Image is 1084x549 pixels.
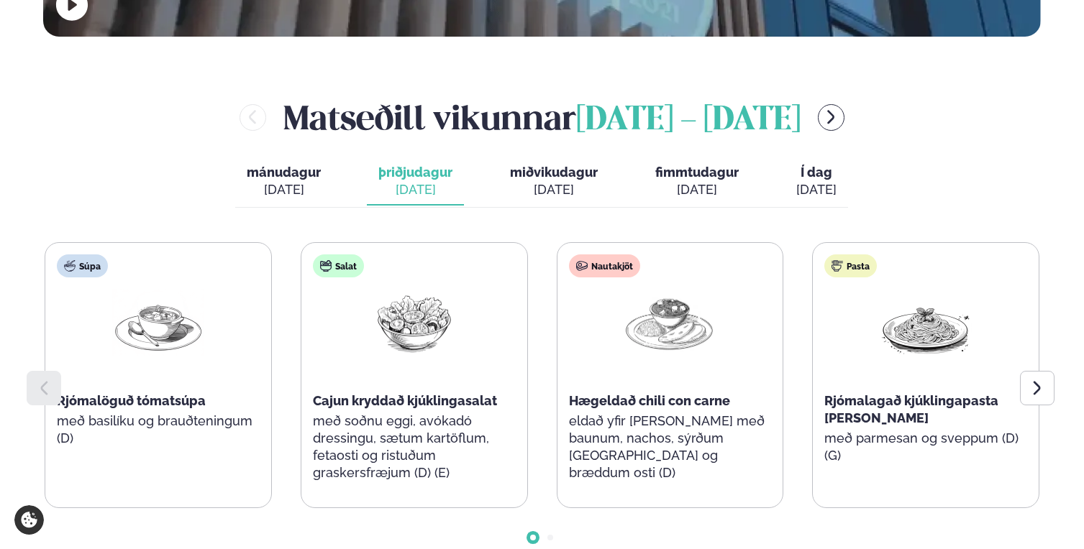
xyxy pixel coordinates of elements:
[57,254,108,277] div: Súpa
[240,104,266,131] button: menu-btn-left
[569,254,640,277] div: Nautakjöt
[64,260,76,272] img: soup.svg
[112,289,204,356] img: Soup.png
[530,535,536,540] span: Go to slide 1
[547,535,553,540] span: Go to slide 2
[824,430,1027,464] p: með parmesan og sveppum (D) (G)
[378,181,452,198] div: [DATE]
[824,254,877,277] div: Pasta
[818,104,844,131] button: menu-btn-right
[576,260,588,272] img: beef.svg
[313,254,364,277] div: Salat
[313,412,516,481] p: með soðnu eggi, avókadó dressingu, sætum kartöflum, fetaosti og ristuðum graskersfræjum (D) (E)
[247,165,321,180] span: mánudagur
[785,158,848,206] button: Í dag [DATE]
[313,393,497,408] span: Cajun kryddað kjúklingasalat
[235,158,332,206] button: mánudagur [DATE]
[796,164,837,181] span: Í dag
[569,412,772,481] p: eldað yfir [PERSON_NAME] með baunum, nachos, sýrðum [GEOGRAPHIC_DATA] og bræddum osti (D)
[57,393,206,408] span: Rjómalöguð tómatsúpa
[569,393,730,408] span: Hægeldað chili con carne
[498,158,609,206] button: miðvikudagur [DATE]
[57,412,260,447] p: með basilíku og brauðteningum (D)
[283,94,801,141] h2: Matseðill vikunnar
[320,260,332,272] img: salad.svg
[832,260,843,272] img: pasta.svg
[510,165,598,180] span: miðvikudagur
[14,505,44,535] a: Cookie settings
[367,158,464,206] button: þriðjudagur [DATE]
[368,289,460,356] img: Salad.png
[880,289,972,356] img: Spagetti.png
[247,181,321,198] div: [DATE]
[824,393,998,425] span: Rjómalagað kjúklingapasta [PERSON_NAME]
[655,165,739,180] span: fimmtudagur
[796,181,837,198] div: [DATE]
[510,181,598,198] div: [DATE]
[378,165,452,180] span: þriðjudagur
[644,158,750,206] button: fimmtudagur [DATE]
[576,105,801,137] span: [DATE] - [DATE]
[624,289,716,356] img: Curry-Rice-Naan.png
[655,181,739,198] div: [DATE]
